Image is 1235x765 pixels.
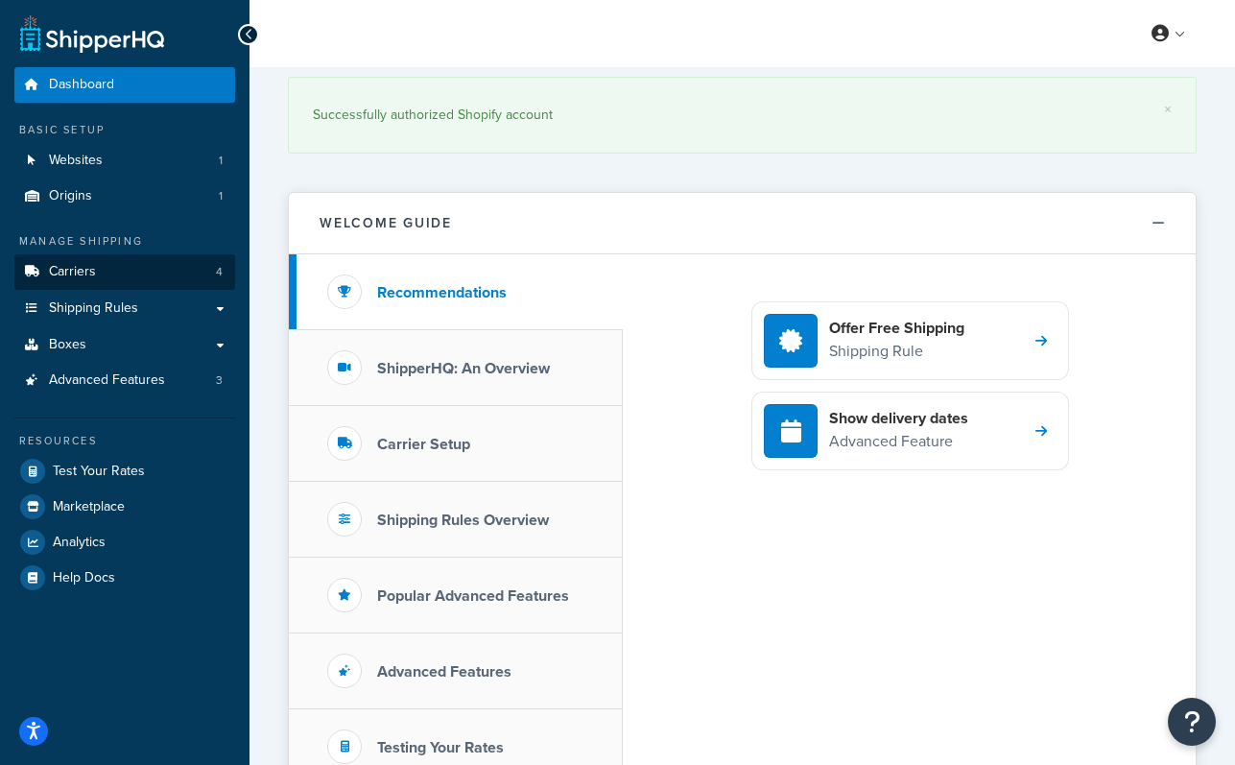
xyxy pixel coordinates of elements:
h3: Popular Advanced Features [377,587,569,605]
span: Analytics [53,535,106,551]
a: × [1164,102,1172,117]
div: Successfully authorized Shopify account [313,102,1172,129]
span: Help Docs [53,570,115,586]
span: 3 [216,372,223,389]
p: Advanced Feature [829,429,968,454]
div: Manage Shipping [14,233,235,250]
h3: Advanced Features [377,663,511,681]
div: Basic Setup [14,122,235,138]
a: Advanced Features3 [14,363,235,398]
h4: Offer Free Shipping [829,318,964,339]
h2: Welcome Guide [320,216,452,230]
span: Origins [49,188,92,204]
h3: Testing Your Rates [377,739,504,756]
a: Shipping Rules [14,291,235,326]
h3: Recommendations [377,284,507,301]
div: Resources [14,433,235,449]
h4: Show delivery dates [829,408,968,429]
a: Origins1 [14,179,235,214]
li: Websites [14,143,235,179]
h3: Shipping Rules Overview [377,512,549,529]
p: Shipping Rule [829,339,964,364]
button: Open Resource Center [1168,698,1216,746]
h3: ShipperHQ: An Overview [377,360,550,377]
span: Marketplace [53,499,125,515]
span: Dashboard [49,77,114,93]
a: Dashboard [14,67,235,103]
span: Carriers [49,264,96,280]
span: 1 [219,153,223,169]
span: 1 [219,188,223,204]
span: Advanced Features [49,372,165,389]
span: Test Your Rates [53,464,145,480]
a: Help Docs [14,561,235,595]
li: Advanced Features [14,363,235,398]
span: 4 [216,264,223,280]
li: Carriers [14,254,235,290]
li: Origins [14,179,235,214]
span: Boxes [49,337,86,353]
span: Websites [49,153,103,169]
button: Welcome Guide [289,193,1196,254]
h3: Carrier Setup [377,436,470,453]
a: Carriers4 [14,254,235,290]
a: Boxes [14,327,235,363]
a: Websites1 [14,143,235,179]
a: Marketplace [14,490,235,524]
a: Analytics [14,525,235,560]
span: Shipping Rules [49,300,138,317]
a: Test Your Rates [14,454,235,489]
